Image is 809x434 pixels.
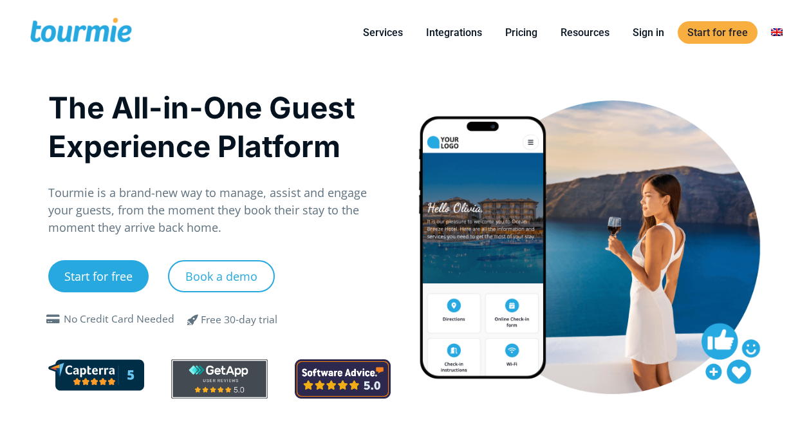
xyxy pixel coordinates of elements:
[353,24,413,41] a: Services
[201,312,277,328] div: Free 30-day trial
[48,260,149,292] a: Start for free
[64,312,174,327] div: No Credit Card Needed
[496,24,547,41] a: Pricing
[168,260,275,292] a: Book a demo
[43,314,64,325] span: 
[178,312,209,327] span: 
[678,21,758,44] a: Start for free
[551,24,619,41] a: Resources
[623,24,674,41] a: Sign in
[416,24,492,41] a: Integrations
[48,184,391,236] p: Tourmie is a brand-new way to manage, assist and engage your guests, from the moment they book th...
[48,88,391,165] h1: The All-in-One Guest Experience Platform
